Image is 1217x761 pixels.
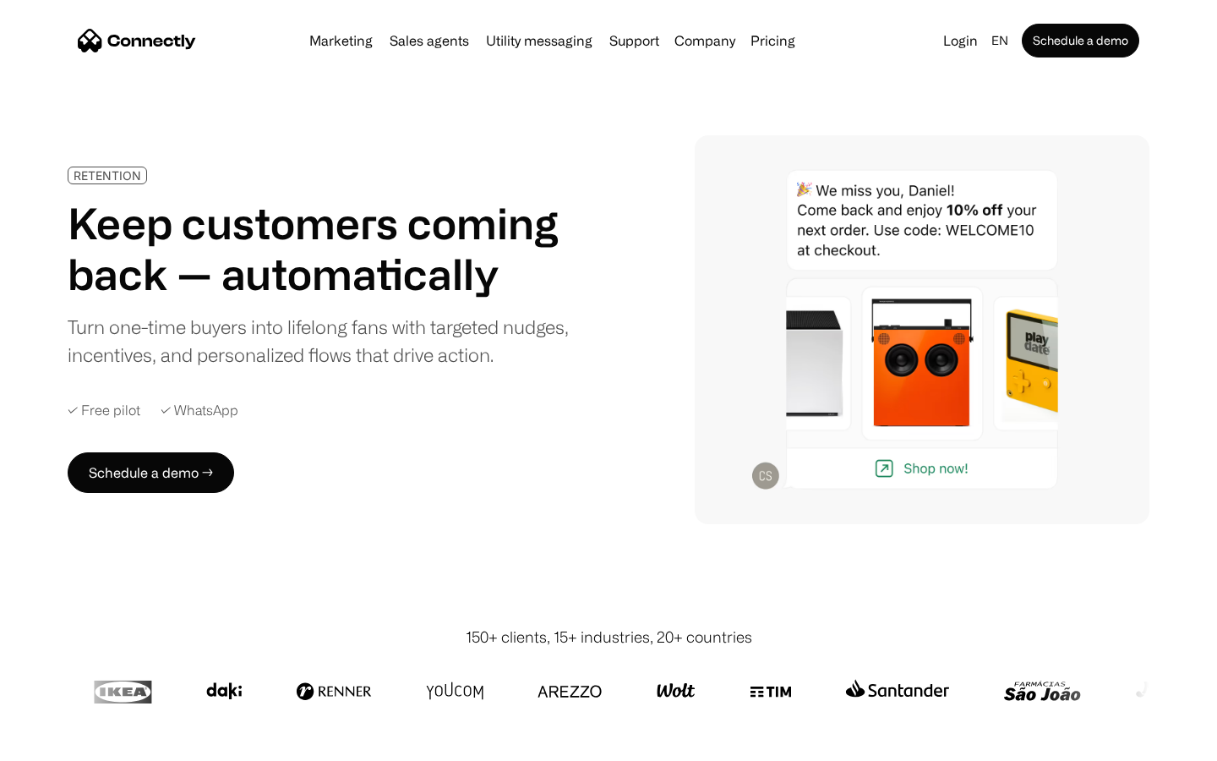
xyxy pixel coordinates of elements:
[669,29,740,52] div: Company
[383,34,476,47] a: Sales agents
[74,169,141,182] div: RETENTION
[603,34,666,47] a: Support
[78,28,196,53] a: home
[985,29,1018,52] div: en
[17,730,101,755] aside: Language selected: English
[991,29,1008,52] div: en
[303,34,379,47] a: Marketing
[68,313,581,369] div: Turn one-time buyers into lifelong fans with targeted nudges, incentives, and personalized flows ...
[1022,24,1139,57] a: Schedule a demo
[744,34,802,47] a: Pricing
[161,402,238,419] div: ✓ WhatsApp
[34,731,101,755] ul: Language list
[466,626,752,649] div: 150+ clients, 15+ industries, 20+ countries
[68,198,581,299] h1: Keep customers coming back — automatically
[68,452,234,493] a: Schedule a demo →
[936,29,985,52] a: Login
[479,34,599,47] a: Utility messaging
[68,402,140,419] div: ✓ Free pilot
[674,29,735,52] div: Company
